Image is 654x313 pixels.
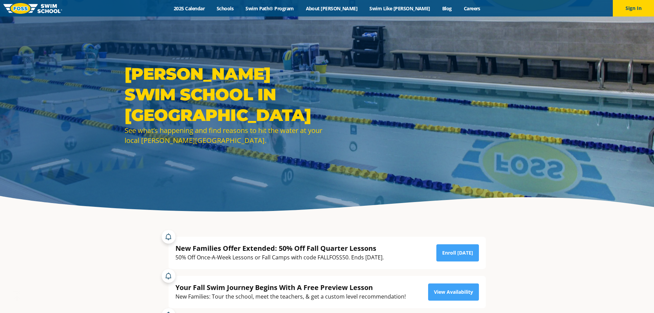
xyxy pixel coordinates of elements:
[175,253,384,262] div: 50% Off Once-A-Week Lessons or Fall Camps with code FALLFOSS50. Ends [DATE].
[175,283,406,292] div: Your Fall Swim Journey Begins With A Free Preview Lesson
[211,5,240,12] a: Schools
[458,5,486,12] a: Careers
[175,292,406,301] div: New Families: Tour the school, meet the teachers, & get a custom level recommendation!
[300,5,364,12] a: About [PERSON_NAME]
[13,291,21,301] div: TOP
[364,5,436,12] a: Swim Like [PERSON_NAME]
[168,5,211,12] a: 2025 Calendar
[436,5,458,12] a: Blog
[240,5,300,12] a: Swim Path® Program
[436,244,479,261] a: Enroll [DATE]
[175,244,384,253] div: New Families Offer Extended: 50% Off Fall Quarter Lessons
[428,283,479,301] a: View Availability
[125,125,324,145] div: See what’s happening and find reasons to hit the water at your local [PERSON_NAME][GEOGRAPHIC_DATA].
[3,3,62,14] img: FOSS Swim School Logo
[125,64,324,125] h1: [PERSON_NAME] Swim School in [GEOGRAPHIC_DATA]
